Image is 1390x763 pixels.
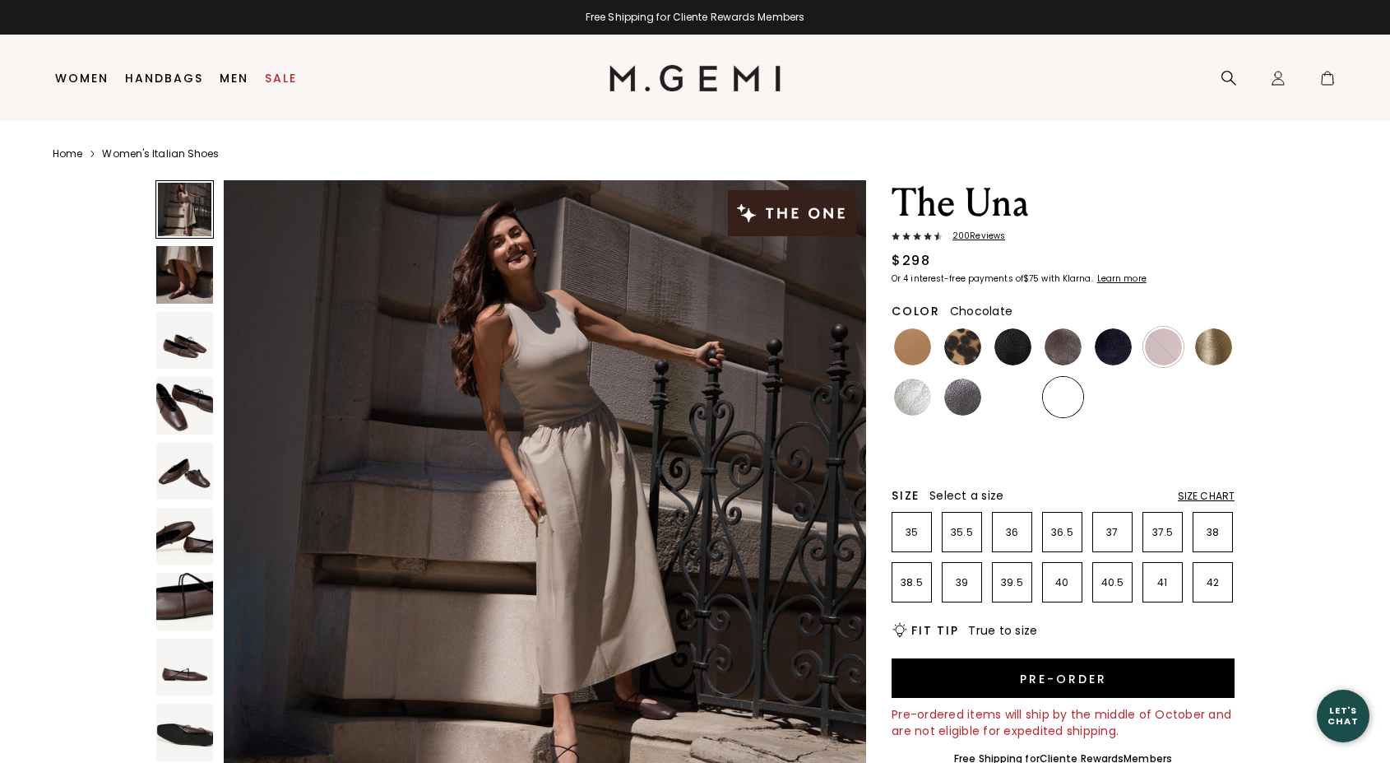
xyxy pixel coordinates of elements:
a: Home [53,147,82,161]
img: Cocoa [1045,328,1082,365]
klarna-placement-style-body: Or 4 interest-free payments of [892,272,1023,285]
p: 38.5 [892,576,931,589]
p: 42 [1193,576,1232,589]
span: True to size [968,622,1037,639]
div: Size Chart [1178,490,1235,503]
span: 200 Review s [943,231,1005,241]
klarna-placement-style-cta: Learn more [1097,272,1147,285]
p: 36 [993,526,1031,539]
p: 37.5 [1143,526,1182,539]
img: Gold [1195,328,1232,365]
img: The One tag [728,190,856,236]
img: Leopard Print [944,328,981,365]
div: $298 [892,251,930,271]
klarna-placement-style-amount: $75 [1023,272,1039,285]
img: Chocolate [1045,379,1082,416]
img: M.Gemi [609,65,781,91]
img: Antique Rose [1095,379,1132,416]
img: Black [994,328,1031,365]
h1: The Una [892,180,1235,226]
span: Select a size [929,487,1003,504]
span: Chocolate [950,303,1012,319]
p: 38 [1193,526,1232,539]
img: The Una [156,573,213,630]
img: The Una [156,508,213,565]
klarna-placement-style-body: with Klarna [1041,272,1095,285]
img: Midnight Blue [1095,328,1132,365]
p: 39 [943,576,981,589]
img: Ballerina Pink [1195,379,1232,416]
p: 35 [892,526,931,539]
a: Learn more [1096,274,1147,284]
a: Handbags [125,72,203,85]
button: Pre-order [892,658,1235,698]
h2: Size [892,489,920,502]
a: 200Reviews [892,231,1235,244]
img: The Una [156,312,213,369]
img: The Una [156,704,213,761]
a: Sale [265,72,297,85]
img: Ecru [1145,379,1182,416]
div: Let's Chat [1317,705,1369,726]
img: Military [994,379,1031,416]
img: The Una [156,639,213,696]
img: Gunmetal [944,379,981,416]
div: Pre-ordered items will ship by the middle of October and are not eligible for expedited shipping. [892,706,1235,739]
a: Men [220,72,248,85]
p: 35.5 [943,526,981,539]
p: 39.5 [993,576,1031,589]
p: 36.5 [1043,526,1082,539]
img: Light Tan [894,328,931,365]
a: Women [55,72,109,85]
h2: Fit Tip [911,624,958,637]
img: The Una [156,443,213,500]
h2: Color [892,305,940,318]
img: The Una [156,377,213,434]
p: 41 [1143,576,1182,589]
img: Burgundy [1145,328,1182,365]
p: 37 [1093,526,1132,539]
a: Women's Italian Shoes [102,147,219,161]
img: The Una [156,246,213,303]
img: Silver [894,379,931,416]
p: 40.5 [1093,576,1132,589]
p: 40 [1043,576,1082,589]
img: Navy [894,429,931,466]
